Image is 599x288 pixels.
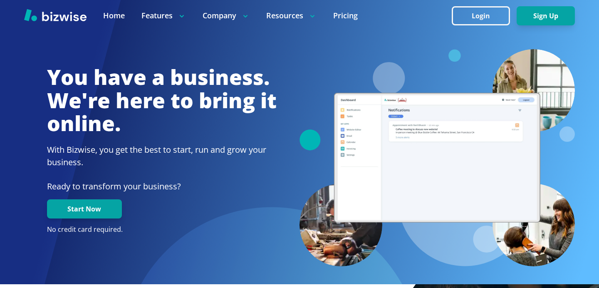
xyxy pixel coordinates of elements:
p: Company [203,10,250,21]
p: No credit card required. [47,225,277,234]
h2: With Bizwise, you get the best to start, run and grow your business. [47,144,277,169]
a: Sign Up [517,12,575,20]
a: Login [452,12,517,20]
a: Start Now [47,205,122,213]
p: Ready to transform your business? [47,180,277,193]
a: Home [103,10,125,21]
h1: You have a business. We're here to bring it online. [47,66,277,135]
p: Features [141,10,186,21]
p: Resources [266,10,317,21]
a: Pricing [333,10,358,21]
button: Start Now [47,199,122,218]
button: Sign Up [517,6,575,25]
img: Bizwise Logo [24,9,87,21]
button: Login [452,6,510,25]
